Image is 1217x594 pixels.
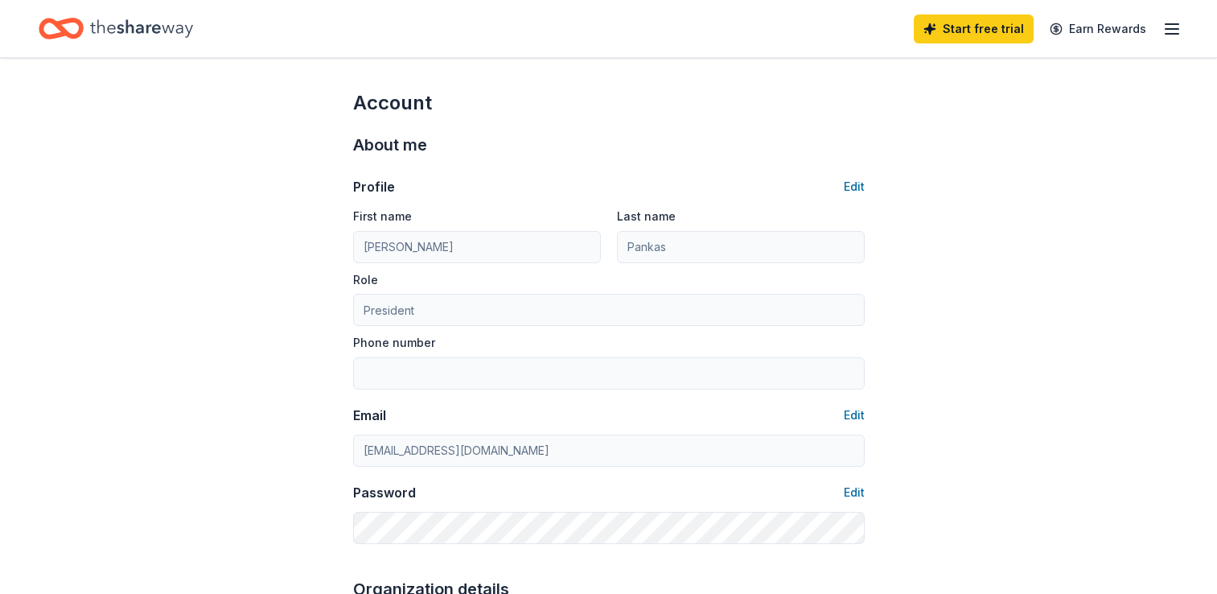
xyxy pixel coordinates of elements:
[617,208,676,225] label: Last name
[353,483,416,502] div: Password
[844,406,865,425] button: Edit
[353,406,386,425] div: Email
[914,14,1034,43] a: Start free trial
[353,177,395,196] div: Profile
[353,90,865,116] div: Account
[39,10,193,47] a: Home
[1040,14,1156,43] a: Earn Rewards
[353,208,412,225] label: First name
[844,177,865,196] button: Edit
[353,335,435,351] label: Phone number
[353,272,378,288] label: Role
[844,483,865,502] button: Edit
[353,132,865,158] div: About me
